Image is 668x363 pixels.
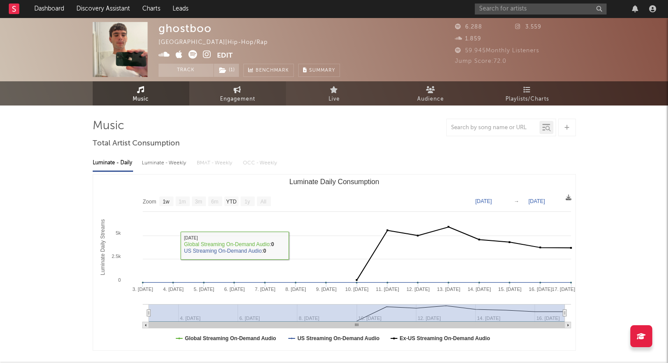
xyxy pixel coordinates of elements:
span: Playlists/Charts [506,94,549,105]
span: Audience [417,94,444,105]
text: → [514,198,519,204]
text: 10. [DATE] [345,287,368,292]
text: 2.5k [112,254,121,259]
svg: Luminate Daily Consumption [93,174,575,350]
text: 4. [DATE] [163,287,184,292]
text: 7. [DATE] [255,287,275,292]
text: 12. [DATE] [406,287,430,292]
text: 8. [DATE] [285,287,306,292]
span: Engagement [220,94,255,105]
span: Jump Score: 72.0 [455,58,506,64]
span: 59.945 Monthly Listeners [455,48,539,54]
div: Luminate - Daily [93,156,133,171]
a: Audience [383,81,479,105]
text: 16. [DATE] [528,287,552,292]
div: [GEOGRAPHIC_DATA] | Hip-Hop/Rap [159,37,278,48]
text: Ex-US Streaming On-Demand Audio [399,335,490,341]
div: Luminate - Weekly [142,156,188,171]
text: 11. [DATE] [376,287,399,292]
a: Playlists/Charts [479,81,576,105]
span: ( 1 ) [213,64,239,77]
text: Luminate Daily Consumption [289,178,379,185]
span: 6.288 [455,24,482,30]
a: Engagement [189,81,286,105]
text: 9. [DATE] [316,287,336,292]
text: 3m [195,199,202,205]
text: 15. [DATE] [498,287,521,292]
text: 5. [DATE] [193,287,214,292]
button: (1) [214,64,239,77]
text: 5k [116,230,121,236]
text: 1w [162,199,170,205]
input: Search by song name or URL [447,124,539,131]
text: Zoom [143,199,156,205]
span: 1.859 [455,36,481,42]
text: [DATE] [475,198,492,204]
button: Track [159,64,213,77]
div: ghostboo [159,22,212,35]
text: 0 [118,277,120,283]
text: [DATE] [528,198,545,204]
button: Summary [298,64,340,77]
input: Search for artists [475,4,607,15]
span: Total Artist Consumption [93,138,180,149]
text: 17. [DATE] [552,287,575,292]
span: Music [133,94,149,105]
text: 1y [244,199,250,205]
span: 3.559 [515,24,542,30]
text: 13. [DATE] [437,287,460,292]
text: All [260,199,266,205]
text: YTD [226,199,236,205]
text: 3. [DATE] [132,287,153,292]
text: US Streaming On-Demand Audio [297,335,379,341]
a: Benchmark [243,64,294,77]
a: Live [286,81,383,105]
text: 6. [DATE] [224,287,245,292]
span: Live [329,94,340,105]
span: Summary [309,68,335,73]
text: Luminate Daily Streams [100,219,106,275]
text: 6m [211,199,218,205]
button: Edit [217,50,233,61]
text: 14. [DATE] [467,287,491,292]
span: Benchmark [256,65,289,76]
text: Global Streaming On-Demand Audio [185,335,276,341]
a: Music [93,81,189,105]
text: 1m [178,199,186,205]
